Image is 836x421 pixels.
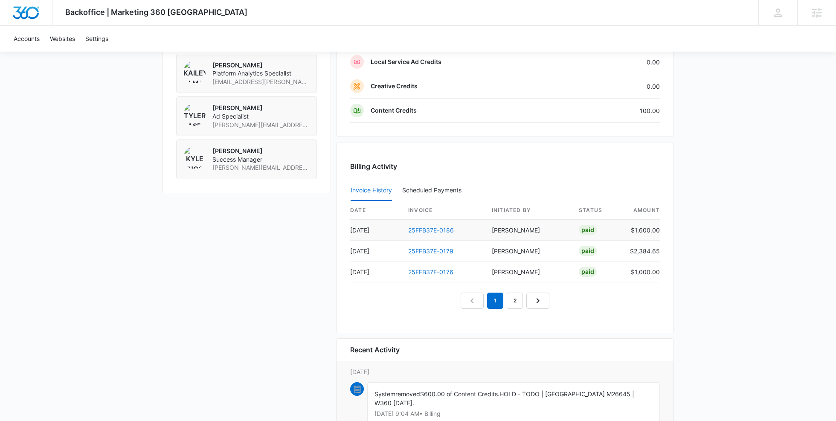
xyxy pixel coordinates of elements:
span: removed [395,390,420,398]
span: $600.00 of Content Credits. [420,390,499,398]
span: [PERSON_NAME][EMAIL_ADDRESS][PERSON_NAME][DOMAIN_NAME] [212,121,310,129]
p: [PERSON_NAME] [212,104,310,112]
td: 100.00 [569,99,660,123]
td: [DATE] [350,220,401,241]
span: [PERSON_NAME][EMAIL_ADDRESS][PERSON_NAME][DOMAIN_NAME] [212,163,310,172]
p: [PERSON_NAME] [212,147,310,155]
td: [PERSON_NAME] [485,241,572,261]
div: Paid [579,225,597,235]
th: Initiated By [485,201,572,220]
td: $2,384.65 [623,241,660,261]
p: [PERSON_NAME] [212,61,310,70]
div: Scheduled Payments [402,187,465,193]
p: Content Credits [371,106,417,115]
span: System [374,390,395,398]
img: Tyler Rasdon [183,104,206,126]
span: Success Manager [212,155,310,164]
a: Websites [45,26,80,52]
img: Kyle Knoop [183,147,206,169]
td: [DATE] [350,241,401,261]
th: invoice [401,201,485,220]
button: Invoice History [351,180,392,201]
h6: Recent Activity [350,345,400,355]
nav: Pagination [461,293,549,309]
span: [EMAIL_ADDRESS][PERSON_NAME][DOMAIN_NAME] [212,78,310,86]
th: amount [623,201,660,220]
img: Kailey Almanza [183,61,206,83]
h3: Billing Activity [350,161,660,171]
td: [PERSON_NAME] [485,220,572,241]
a: Settings [80,26,113,52]
a: 25FFB37E-0186 [408,226,454,234]
a: Accounts [9,26,45,52]
span: HOLD - TODO | [GEOGRAPHIC_DATA] M26645 | W360 [DATE]. [374,390,634,406]
th: date [350,201,401,220]
span: Backoffice | Marketing 360 [GEOGRAPHIC_DATA] [65,8,247,17]
a: 25FFB37E-0179 [408,247,453,255]
div: Paid [579,267,597,277]
td: [DATE] [350,261,401,282]
td: 0.00 [569,74,660,99]
em: 1 [487,293,503,309]
span: Platform Analytics Specialist [212,69,310,78]
a: 25FFB37E-0176 [408,268,453,276]
p: [DATE] [350,367,660,376]
p: Creative Credits [371,82,418,90]
a: Next Page [526,293,549,309]
td: $1,000.00 [623,261,660,282]
td: 0.00 [569,50,660,74]
a: Page 2 [507,293,523,309]
p: [DATE] 9:04 AM • Billing [374,411,653,417]
p: Local Service Ad Credits [371,58,441,66]
div: Paid [579,246,597,256]
th: status [572,201,623,220]
td: $1,600.00 [623,220,660,241]
td: [PERSON_NAME] [485,261,572,282]
span: Ad Specialist [212,112,310,121]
